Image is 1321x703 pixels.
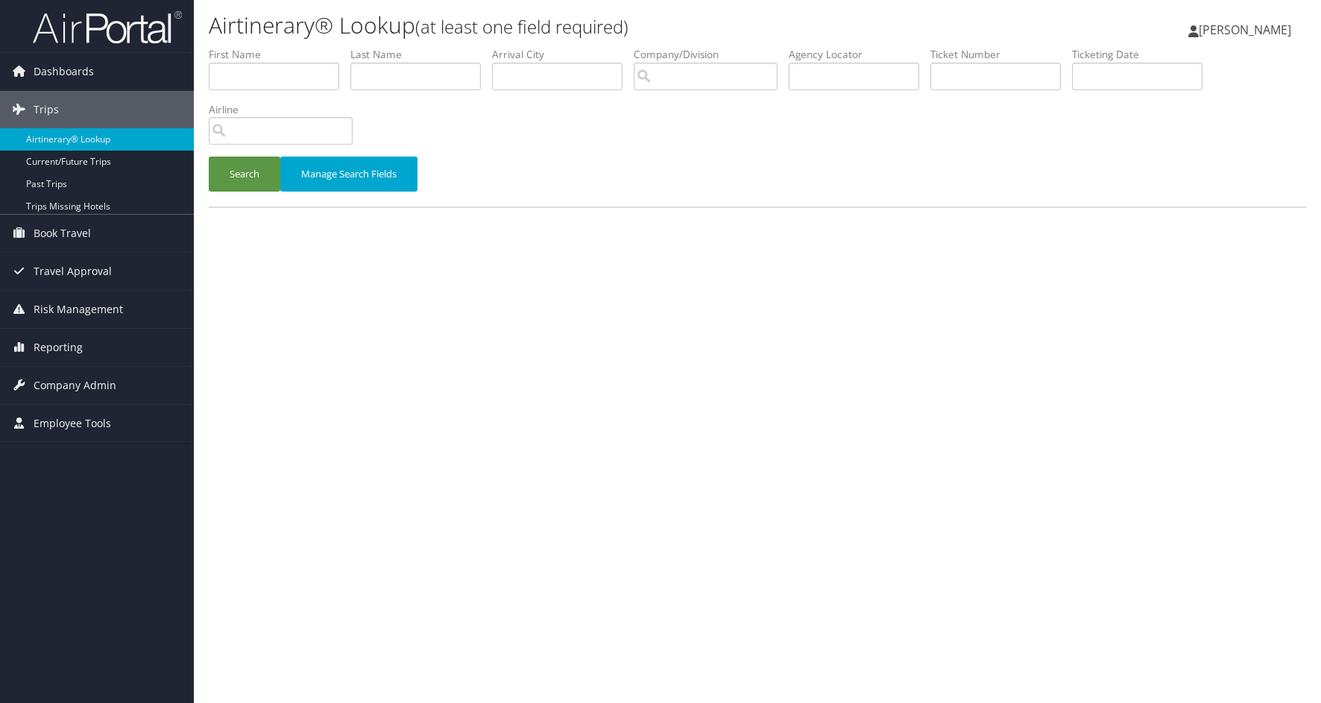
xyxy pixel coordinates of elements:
[789,47,930,62] label: Agency Locator
[34,91,59,128] span: Trips
[34,329,83,366] span: Reporting
[34,405,111,442] span: Employee Tools
[34,291,123,328] span: Risk Management
[930,47,1072,62] label: Ticket Number
[209,157,280,192] button: Search
[209,47,350,62] label: First Name
[34,253,112,290] span: Travel Approval
[634,47,789,62] label: Company/Division
[34,215,91,252] span: Book Travel
[350,47,492,62] label: Last Name
[415,14,628,39] small: (at least one field required)
[1188,7,1306,52] a: [PERSON_NAME]
[34,53,94,90] span: Dashboards
[280,157,417,192] button: Manage Search Fields
[1072,47,1214,62] label: Ticketing Date
[1199,22,1291,38] span: [PERSON_NAME]
[33,10,182,45] img: airportal-logo.png
[492,47,634,62] label: Arrival City
[209,10,940,41] h1: Airtinerary® Lookup
[209,102,364,117] label: Airline
[34,367,116,404] span: Company Admin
